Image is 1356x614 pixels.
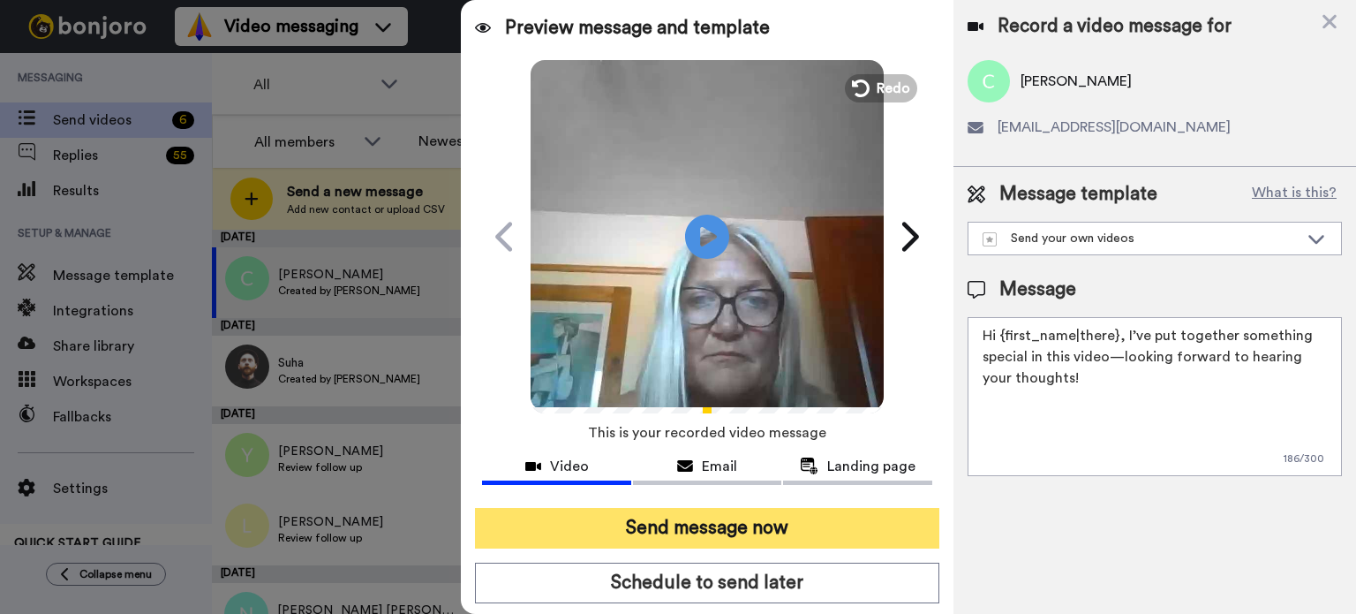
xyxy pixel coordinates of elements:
span: This is your recorded video message [588,413,826,452]
span: Landing page [827,456,915,477]
button: Schedule to send later [475,563,939,603]
img: demo-template.svg [983,232,997,246]
span: [EMAIL_ADDRESS][DOMAIN_NAME] [998,117,1231,138]
textarea: Hi {first_name|there}, I’ve put together something special in this video—looking forward to heari... [968,317,1342,476]
div: Send your own videos [983,230,1299,247]
span: Email [702,456,737,477]
span: Message template [999,181,1157,208]
button: Send message now [475,508,939,549]
span: Video [550,456,589,477]
button: What is this? [1247,181,1342,208]
span: Message [999,277,1076,303]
